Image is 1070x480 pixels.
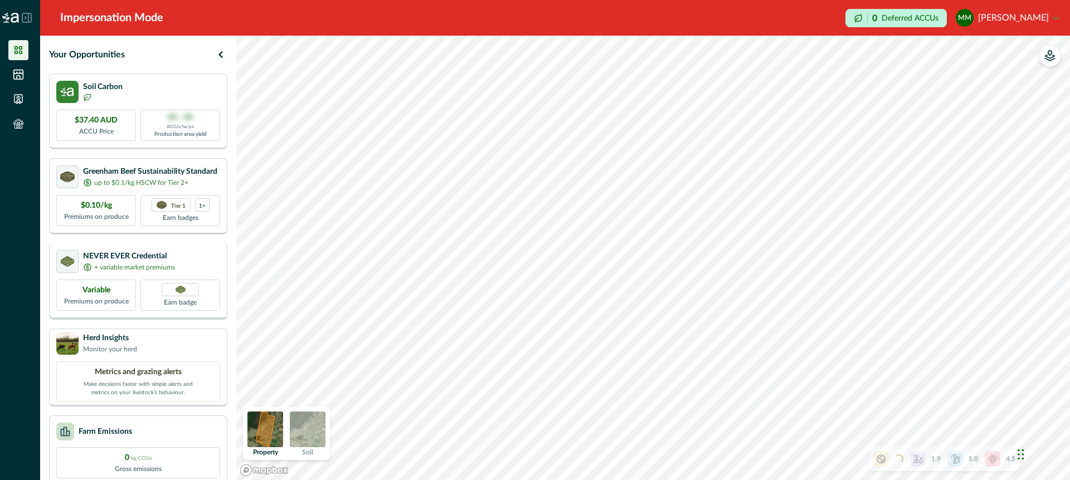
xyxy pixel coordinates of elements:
[131,455,152,461] span: kg CO2e
[95,366,182,378] p: Metrics and grazing alerts
[83,332,137,344] p: Herd Insights
[882,14,938,22] p: Deferred ACCUs
[49,48,125,61] p: Your Opportunities
[94,262,175,272] p: + variable market premiums
[157,201,167,209] img: certification logo
[83,81,123,93] p: Soil Carbon
[75,115,118,126] p: $37.40 AUD
[83,344,137,354] p: Monitor your herd
[82,285,110,296] p: Variable
[969,454,978,464] p: 5.0
[60,9,163,26] div: Impersonation Mode
[94,178,188,188] p: up to $0.1/kg HSCW for Tier 2+
[176,286,186,294] img: Greenham NEVER EVER certification badge
[199,202,206,209] p: 1+
[167,124,194,130] p: ACCUs/ha/pa
[1018,438,1024,471] div: Drag
[247,412,283,447] img: property preview
[195,198,210,212] div: more credentials avaialble
[253,449,278,455] p: Property
[79,126,114,136] p: ACCU Price
[164,296,197,307] p: Earn badge
[83,166,217,178] p: Greenham Beef Sustainability Standard
[168,112,193,124] p: 00 - 00
[64,212,129,222] p: Premiums on produce
[956,4,1059,31] button: Michael McElligott[PERSON_NAME]
[79,426,132,438] p: Farm Emissions
[240,464,289,477] a: Mapbox logo
[872,14,877,23] p: 0
[1006,454,1015,464] p: 4.5
[82,378,194,397] p: Make decisions faster with simple alerts and metrics on your livestock’s behaviour.
[83,251,175,262] p: NEVER EVER Credential
[115,464,162,474] p: Gross emissions
[931,454,941,464] p: 1.9
[163,212,198,223] p: Earn badges
[154,130,207,139] p: Production area yield
[302,449,313,455] p: Soil
[2,13,19,23] img: Logo
[64,296,129,306] p: Premiums on produce
[60,172,75,183] img: certification logo
[125,452,152,464] p: 0
[1014,427,1070,480] iframe: Chat Widget
[61,256,75,267] img: certification logo
[290,412,325,447] img: soil preview
[81,200,112,212] p: $0.10/kg
[171,202,186,209] p: Tier 1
